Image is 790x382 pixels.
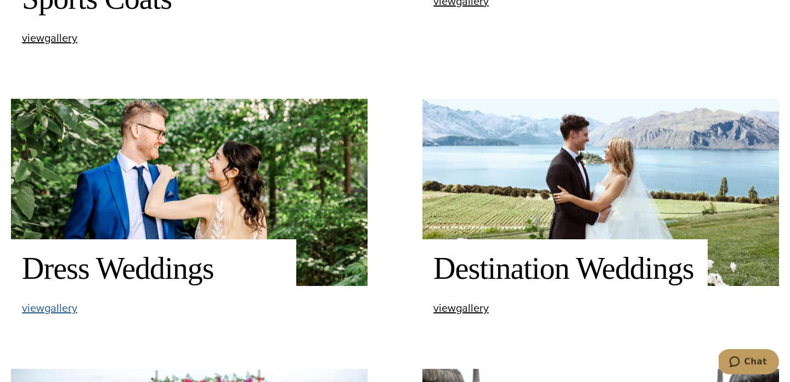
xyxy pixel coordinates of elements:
h2: Dress Weddings [22,250,285,287]
span: view gallery [433,300,489,316]
span: view gallery [22,30,77,46]
span: view gallery [22,300,77,316]
img: Bride and groom in each others arms overlooking lake and mountains behind it, Groom in black cust... [422,99,779,286]
img: Bride with hand on grooms shoulder. Groom wearing bespoke medium blue Dormeuil suit with white sh... [11,99,368,286]
a: viewgallery [22,32,77,44]
iframe: Opens a widget where you can chat to one of our agents [719,349,779,377]
a: viewgallery [22,302,77,314]
a: viewgallery [433,302,489,314]
h2: Destination Weddings [433,250,697,287]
